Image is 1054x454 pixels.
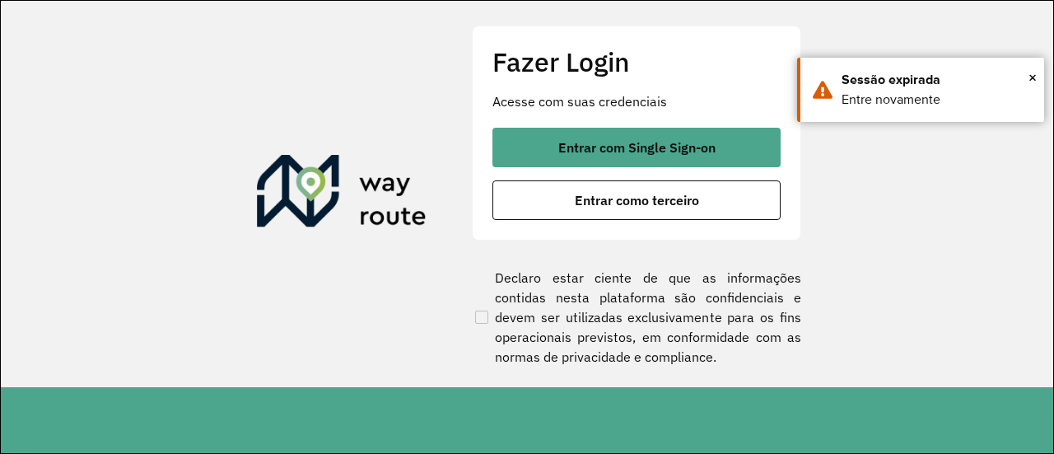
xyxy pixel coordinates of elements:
button: button [492,128,781,167]
h2: Fazer Login [492,46,781,77]
img: Roteirizador AmbevTech [257,155,427,234]
div: Entre novamente [842,90,1032,110]
div: Sessão expirada [842,70,1032,90]
p: Acesse com suas credenciais [492,91,781,111]
button: Close [1028,65,1037,90]
label: Declaro estar ciente de que as informações contidas nesta plataforma são confidenciais e devem se... [472,268,801,367]
span: Entrar como terceiro [575,194,699,207]
span: Entrar com Single Sign-on [558,141,716,154]
button: button [492,180,781,220]
span: × [1028,65,1037,90]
